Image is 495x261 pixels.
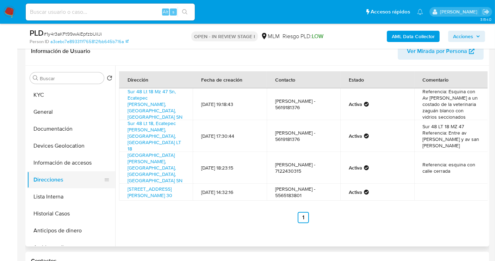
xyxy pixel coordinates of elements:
b: PLD [30,27,44,38]
button: Archivos adjuntos [27,239,115,256]
a: a3cebc7e893311f765812fbb645b716a [50,38,129,45]
span: # 1y4r3aKFt99wAiEpfzbUiIJi [44,30,102,37]
td: [PERSON_NAME] - 5565183801 [267,184,340,201]
strong: Activa [349,133,362,139]
th: Dirección [119,71,193,88]
td: [PERSON_NAME] - 5619181376 [267,120,340,152]
a: Ir a la página 1 [298,212,309,223]
strong: Activa [349,189,362,195]
span: s [172,8,174,15]
button: Documentación [27,120,115,137]
td: [PERSON_NAME] - 7122430315 [267,152,340,184]
button: Ver Mirada por Persona [398,43,484,60]
td: Sur 48 LT 18 MZ 47 Referencia: Entre av [PERSON_NAME] y av san [PERSON_NAME] [414,120,488,152]
th: Fecha de creación [193,71,266,88]
td: [PERSON_NAME] - 5619181376 [267,88,340,120]
a: [STREET_ADDRESS][PERSON_NAME] 30 [128,185,172,199]
td: [DATE] 19:18:43 [193,88,266,120]
td: [DATE] 18:23:15 [193,152,266,184]
button: General [27,103,115,120]
b: Person ID [30,38,49,45]
span: 3.154.0 [480,17,491,22]
button: Información de accesos [27,154,115,171]
button: Devices Geolocation [27,137,115,154]
a: Sur 48 Lt 18, Ecatepec [PERSON_NAME], [GEOGRAPHIC_DATA], [GEOGRAPHIC_DATA] LT 18 [128,120,181,152]
a: Salir [482,8,490,16]
span: Alt [163,8,168,15]
strong: Activa [349,165,362,171]
td: [DATE] 17:30:44 [193,120,266,152]
b: AML Data Collector [392,31,435,42]
strong: Activa [349,101,362,107]
button: Historial Casos [27,205,115,222]
span: Ver Mirada por Persona [407,43,467,60]
span: Accesos rápidos [371,8,410,16]
span: LOW [312,32,323,40]
button: Lista Interna [27,188,115,205]
span: Riesgo PLD: [283,32,323,40]
input: Buscar usuario o caso... [26,7,195,17]
button: search-icon [178,7,192,17]
a: [GEOGRAPHIC_DATA][PERSON_NAME], [GEOGRAPHIC_DATA], [GEOGRAPHIC_DATA], [GEOGRAPHIC_DATA] SN [128,152,182,184]
button: Direcciones [27,171,110,188]
button: Volver al orden por defecto [107,75,112,83]
nav: Paginación [119,212,488,223]
a: Notificaciones [417,9,423,15]
button: Buscar [33,75,38,81]
a: Sur 48 Lt 18 Mz 47 Sn, Ecatepec [PERSON_NAME], [GEOGRAPHIC_DATA], [GEOGRAPHIC_DATA] SN [128,88,182,120]
p: nancy.sanchezgarcia@mercadolibre.com.mx [440,8,480,15]
button: KYC [27,87,115,103]
input: Buscar [40,75,101,82]
button: Acciones [448,31,485,42]
button: AML Data Collector [387,31,440,42]
th: Contacto [267,71,340,88]
td: Referencia: esquina con calle cerrada [414,152,488,184]
span: Acciones [453,31,473,42]
th: Comentario [414,71,488,88]
button: Anticipos de dinero [27,222,115,239]
td: Referencia: Esquina con Av [PERSON_NAME] a un costado de la veterinaria zaguán blanco con vidrios... [414,88,488,120]
div: MLM [261,32,280,40]
h1: Información de Usuario [31,48,90,55]
p: OPEN - IN REVIEW STAGE I [191,31,258,41]
th: Estado [340,71,414,88]
td: [DATE] 14:32:16 [193,184,266,201]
